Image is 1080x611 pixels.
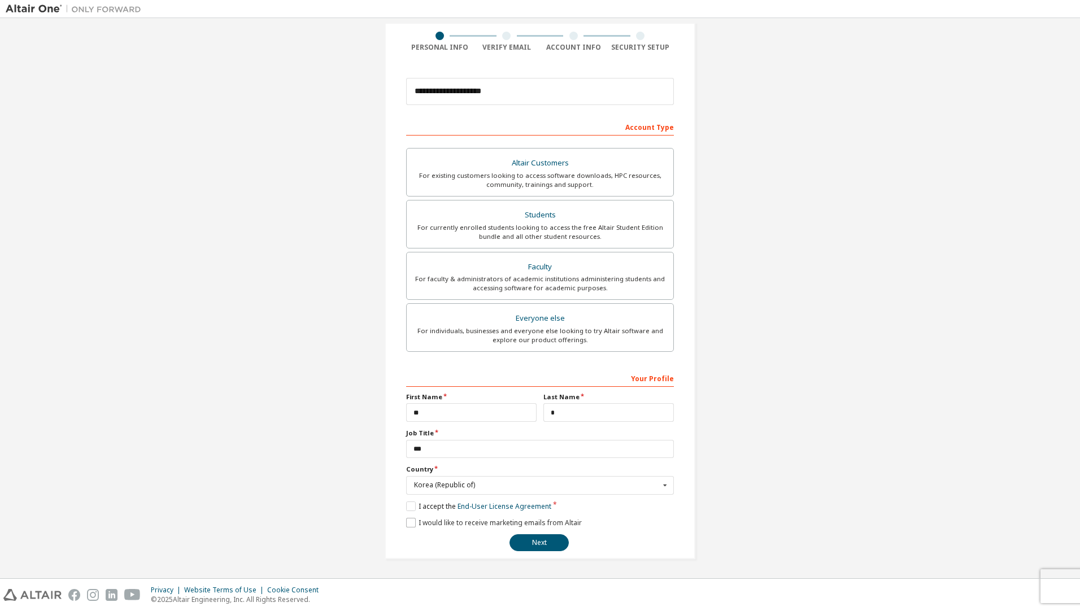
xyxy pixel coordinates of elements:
p: © [151,595,325,604]
div: Account Info [540,43,607,52]
img: facebook.svg [68,589,80,601]
div: Students [413,207,667,223]
div: Personal Info [406,43,473,52]
label: Job Title [406,429,674,438]
label: First Name [406,392,537,401]
div: Everyone else [413,311,667,326]
div: Faculty [413,259,667,275]
div: For currently enrolled students looking to access the free Altair Student Edition bundle and all ... [413,223,667,241]
button: Next [509,534,569,551]
div: Cookie Consent [267,586,325,595]
div: Korea (Republic of) [414,482,660,488]
div: Account Type [406,117,674,136]
label: Country [406,465,674,474]
img: linkedin.svg [106,589,117,601]
div: Your Profile [406,369,674,387]
div: For existing customers looking to access software downloads, HPC resources, community, trainings ... [413,171,667,189]
img: Altair One [6,3,147,15]
div: Website Terms of Use [184,586,267,595]
div: For individuals, businesses and everyone else looking to try Altair software and explore our prod... [413,326,667,344]
div: Security Setup [607,43,674,52]
label: I accept the [406,501,551,511]
font: 2025 Altair Engineering, Inc. All Rights Reserved. [157,595,310,604]
img: altair_logo.svg [3,589,62,601]
div: Verify Email [473,43,541,52]
label: Last Name [543,392,674,401]
div: Privacy [151,586,184,595]
div: For faculty & administrators of academic institutions administering students and accessing softwa... [413,274,667,293]
img: instagram.svg [87,589,99,601]
label: I would like to receive marketing emails from Altair [406,518,582,527]
img: youtube.svg [124,589,141,601]
a: End-User License Agreement [458,501,551,511]
div: Altair Customers [413,155,667,171]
